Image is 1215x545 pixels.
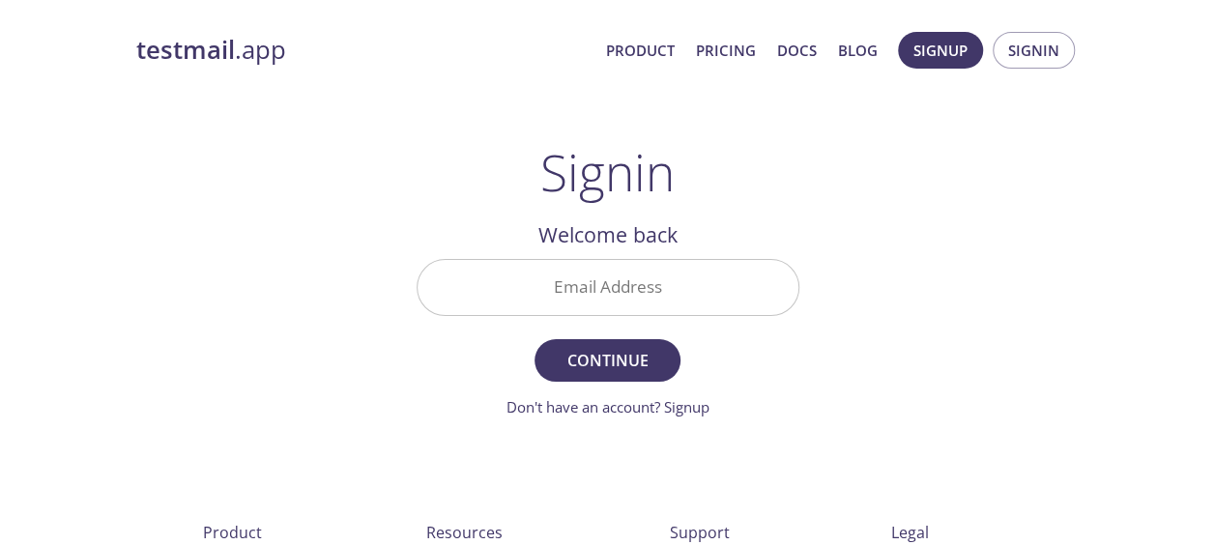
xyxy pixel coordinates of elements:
[136,34,591,67] a: testmail.app
[993,32,1075,69] button: Signin
[913,38,968,63] span: Signup
[838,38,878,63] a: Blog
[535,339,680,382] button: Continue
[891,522,929,543] span: Legal
[1008,38,1059,63] span: Signin
[417,218,799,251] h2: Welcome back
[556,347,658,374] span: Continue
[777,38,817,63] a: Docs
[426,522,503,543] span: Resources
[506,397,709,416] a: Don't have an account? Signup
[136,33,235,67] strong: testmail
[203,522,262,543] span: Product
[540,143,675,201] h1: Signin
[670,522,730,543] span: Support
[898,32,983,69] button: Signup
[696,38,756,63] a: Pricing
[606,38,675,63] a: Product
